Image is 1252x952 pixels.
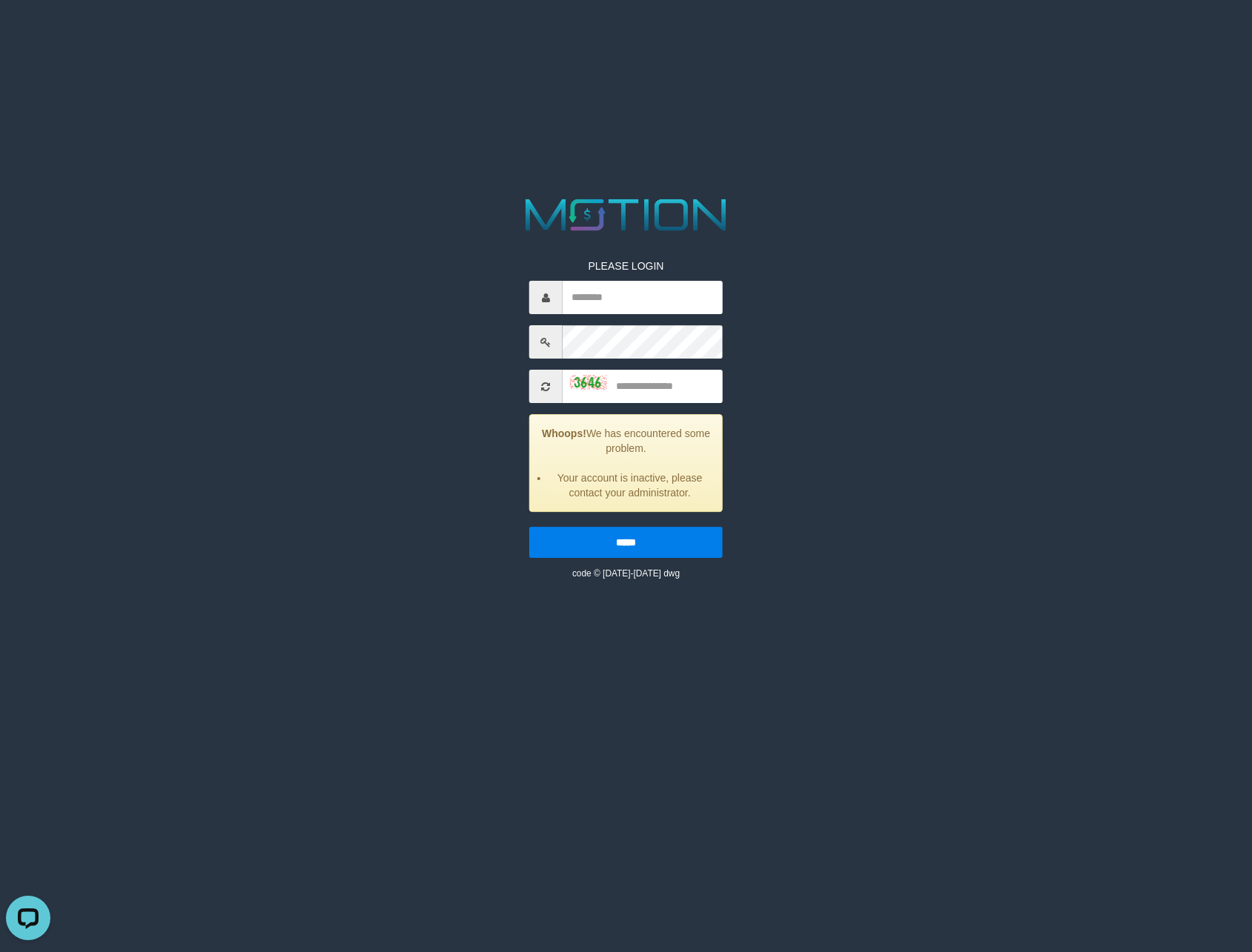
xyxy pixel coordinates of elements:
small: code © [DATE]-[DATE] dwg [572,568,680,579]
li: Your account is inactive, please contact your administrator. [549,470,711,500]
strong: Whoops! [542,427,586,439]
button: Open LiveChat chat widget [6,6,50,50]
div: We has encountered some problem. [529,414,723,512]
img: MOTION_logo.png [517,193,736,236]
p: PLEASE LOGIN [529,259,723,273]
img: captcha [570,375,607,390]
